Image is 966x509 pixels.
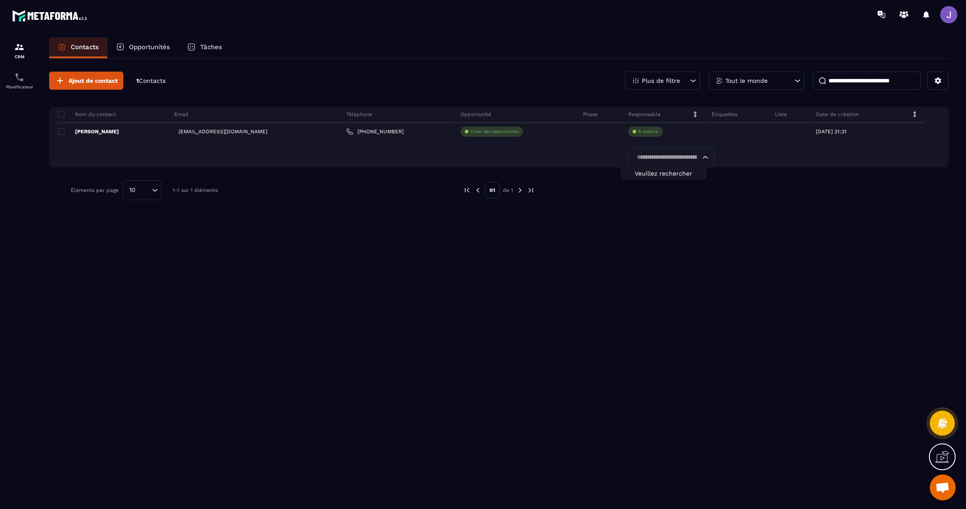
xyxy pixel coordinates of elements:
[712,111,737,118] p: Étiquettes
[2,85,37,89] p: Planificateur
[527,186,535,194] img: next
[139,77,166,84] span: Contacts
[126,185,138,195] span: 10
[2,35,37,66] a: formationformationCRM
[628,148,715,167] div: Search for option
[503,187,513,194] p: de 1
[634,153,700,162] input: Search for option
[816,129,847,135] p: [DATE] 21:31
[174,111,188,118] p: Email
[583,111,598,118] p: Phase
[642,78,680,84] p: Plus de filtre
[485,182,500,198] p: 01
[12,8,90,24] img: logo
[461,111,491,118] p: Opportunité
[463,186,471,194] img: prev
[49,38,107,58] a: Contacts
[58,128,119,135] p: [PERSON_NAME]
[172,187,218,193] p: 1-1 sur 1 éléments
[14,42,25,52] img: formation
[2,54,37,59] p: CRM
[179,38,231,58] a: Tâches
[816,111,859,118] p: Date de création
[123,180,162,200] div: Search for option
[136,77,166,85] p: 1
[2,66,37,96] a: schedulerschedulerPlanificateur
[138,185,150,195] input: Search for option
[69,76,118,85] span: Ajout de contact
[516,186,524,194] img: next
[49,72,123,90] button: Ajout de contact
[129,43,170,51] p: Opportunités
[930,474,956,500] div: Ouvrir le chat
[346,128,404,135] a: [PHONE_NUMBER]
[71,187,119,193] p: Éléments par page
[638,129,659,135] p: À associe
[58,111,116,118] p: Nom du contact
[635,170,692,177] span: Veuillez rechercher
[71,43,99,51] p: Contacts
[346,111,372,118] p: Téléphone
[725,78,768,84] p: Tout le monde
[107,38,179,58] a: Opportunités
[628,111,661,118] p: Responsable
[474,186,482,194] img: prev
[14,72,25,82] img: scheduler
[775,111,787,118] p: Liste
[470,129,519,135] p: Créer des opportunités
[200,43,222,51] p: Tâches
